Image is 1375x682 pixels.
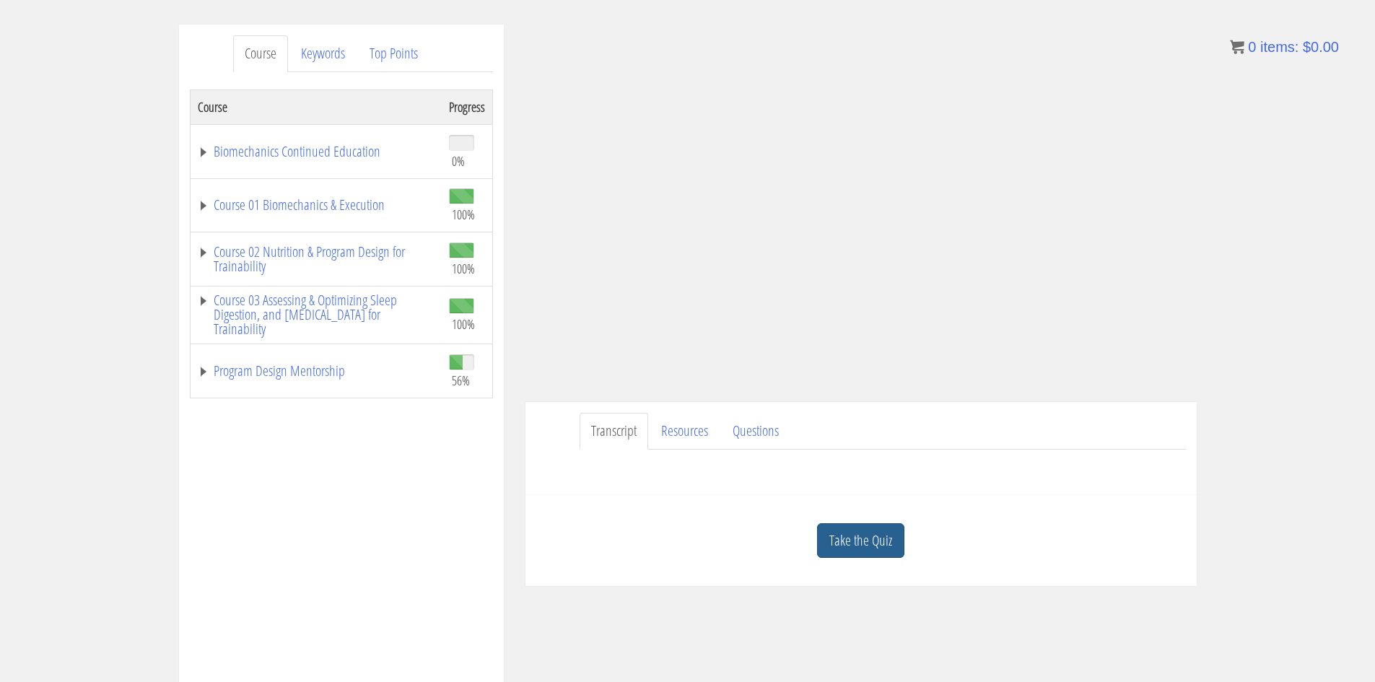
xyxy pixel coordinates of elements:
a: Course 03 Assessing & Optimizing Sleep Digestion, and [MEDICAL_DATA] for Trainability [198,293,435,336]
span: $ [1303,39,1311,55]
img: icon11.png [1230,40,1244,54]
span: items: [1260,39,1298,55]
a: Biomechanics Continued Education [198,144,435,159]
a: Questions [721,413,790,450]
a: Take the Quiz [817,523,904,559]
a: Top Points [358,35,429,72]
a: Resources [650,413,720,450]
span: 56% [452,372,470,388]
a: 0 items: $0.00 [1230,39,1339,55]
a: Program Design Mentorship [198,364,435,378]
a: Transcript [580,413,648,450]
span: 100% [452,206,475,222]
bdi: 0.00 [1303,39,1339,55]
a: Course 02 Nutrition & Program Design for Trainability [198,245,435,274]
span: 100% [452,261,475,276]
th: Progress [442,89,493,124]
a: Course 01 Biomechanics & Execution [198,198,435,212]
a: Course [233,35,288,72]
span: 0% [452,153,465,169]
span: 100% [452,316,475,332]
a: Keywords [289,35,357,72]
th: Course [190,89,442,124]
span: 0 [1248,39,1256,55]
